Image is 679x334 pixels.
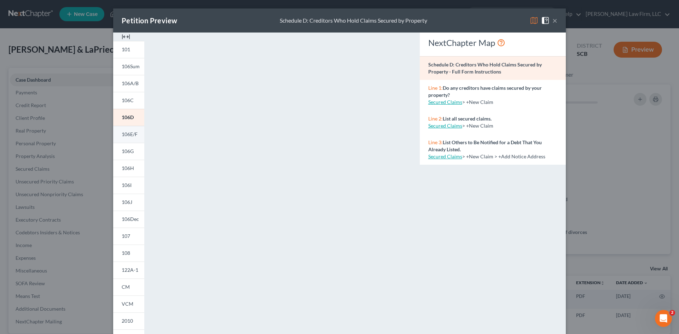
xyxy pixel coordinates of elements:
a: 101 [113,41,144,58]
a: 122A-1 [113,262,144,279]
div: NextChapter Map [428,37,557,48]
iframe: Intercom live chat [655,310,672,327]
span: 2010 [122,318,133,324]
a: 106C [113,92,144,109]
div: Schedule D: Creditors Who Hold Claims Secured by Property [280,17,427,25]
a: 106Dec [113,211,144,228]
a: VCM [113,295,144,312]
span: 106H [122,165,134,171]
img: help-close-5ba153eb36485ed6c1ea00a893f15db1cb9b99d6cae46e1a8edb6c62d00a1a76.svg [541,16,550,25]
a: Secured Claims [428,153,462,159]
span: 2 [669,310,675,316]
strong: Schedule D: Creditors Who Hold Claims Secured by Property - Full Form Instructions [428,61,542,75]
a: 106A/B [113,75,144,92]
span: VCM [122,301,133,307]
strong: List Others to Be Notified for a Debt That You Already Listed. [428,139,542,152]
span: 106J [122,199,132,205]
span: 106C [122,97,134,103]
span: 106E/F [122,131,138,137]
img: map-eea8200ae884c6f1103ae1953ef3d486a96c86aabb227e865a55264e3737af1f.svg [530,16,538,25]
span: 122A-1 [122,267,138,273]
a: 106H [113,160,144,177]
a: 106J [113,194,144,211]
span: 106I [122,182,132,188]
a: 106G [113,143,144,160]
a: Secured Claims [428,123,462,129]
span: CM [122,284,130,290]
a: Secured Claims [428,99,462,105]
a: CM [113,279,144,295]
span: 107 [122,233,130,239]
a: 108 [113,245,144,262]
span: 106A/B [122,80,139,86]
a: 106E/F [113,126,144,143]
span: 101 [122,46,130,52]
strong: List all secured claims. [443,116,492,122]
a: 106Sum [113,58,144,75]
span: 106D [122,114,134,120]
span: 106G [122,148,134,154]
span: Line 2: [428,116,443,122]
span: > +New Claim > +Add Notice Address [462,153,545,159]
span: > +New Claim [462,123,493,129]
a: 106D [113,109,144,126]
span: Line 3: [428,139,443,145]
div: Petition Preview [122,16,177,25]
a: 106I [113,177,144,194]
span: > +New Claim [462,99,493,105]
span: 108 [122,250,130,256]
span: 106Sum [122,63,140,69]
img: expand-e0f6d898513216a626fdd78e52531dac95497ffd26381d4c15ee2fc46db09dca.svg [122,33,130,41]
span: 106Dec [122,216,139,222]
strong: Do any creditors have claims secured by your property? [428,85,542,98]
span: Line 1: [428,85,443,91]
a: 107 [113,228,144,245]
button: × [552,16,557,25]
a: 2010 [113,312,144,329]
